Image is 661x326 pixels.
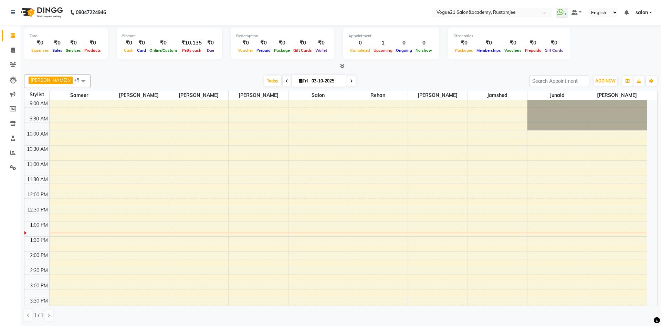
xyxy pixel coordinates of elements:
span: Vouchers [503,48,523,53]
div: 0 [414,39,434,47]
span: [PERSON_NAME] [587,91,647,100]
span: 1 / 1 [34,312,43,319]
div: 9:30 AM [28,115,49,122]
span: Voucher [236,48,255,53]
div: Total [30,33,103,39]
span: Card [135,48,148,53]
div: Other sales [453,33,565,39]
span: Gift Cards [543,48,565,53]
div: ₹0 [314,39,329,47]
a: x [67,77,71,83]
div: ₹0 [236,39,255,47]
input: Search Appointment [529,76,589,86]
span: No show [414,48,434,53]
div: 0 [348,39,372,47]
div: 11:30 AM [25,176,49,183]
div: ₹0 [30,39,51,47]
div: ₹0 [255,39,272,47]
span: junaid [527,91,587,100]
div: 3:00 PM [29,282,49,289]
div: Redemption [236,33,329,39]
span: Online/Custom [148,48,179,53]
span: Ongoing [394,48,414,53]
div: 1:00 PM [29,221,49,229]
span: Due [205,48,216,53]
span: Sales [51,48,64,53]
span: Package [272,48,292,53]
div: ₹0 [135,39,148,47]
div: Appointment [348,33,434,39]
span: sameer [50,91,109,100]
span: Wallet [314,48,329,53]
span: [PERSON_NAME] [31,77,67,83]
div: 10:30 AM [25,146,49,153]
div: 1:30 PM [29,237,49,244]
div: 0 [394,39,414,47]
div: 3:30 PM [29,297,49,305]
div: Finance [122,33,217,39]
span: salon [636,9,648,16]
span: [PERSON_NAME] [229,91,288,100]
div: 12:00 PM [26,191,49,198]
div: ₹10,135 [179,39,204,47]
div: ₹0 [148,39,179,47]
div: ₹0 [272,39,292,47]
span: Memberships [475,48,503,53]
span: [PERSON_NAME] [408,91,468,100]
div: 2:30 PM [29,267,49,274]
div: ₹0 [503,39,523,47]
span: +9 [74,77,85,82]
span: Fri [297,78,309,83]
span: Petty cash [180,48,203,53]
div: ₹0 [83,39,103,47]
div: 12:30 PM [26,206,49,214]
div: 9:00 AM [28,100,49,107]
span: Services [64,48,83,53]
div: ₹0 [453,39,475,47]
span: salon [288,91,348,100]
div: 1 [372,39,394,47]
div: ₹0 [204,39,217,47]
div: 11:00 AM [25,161,49,168]
div: ₹0 [64,39,83,47]
span: [PERSON_NAME] [109,91,169,100]
input: 2025-10-03 [309,76,344,86]
button: ADD NEW [594,76,617,86]
div: ₹0 [292,39,314,47]
span: Gift Cards [292,48,314,53]
div: Stylist [24,91,49,98]
span: Packages [453,48,475,53]
span: Prepaid [255,48,272,53]
span: Prepaids [523,48,543,53]
div: ₹0 [475,39,503,47]
span: Jamshed [468,91,527,100]
img: logo [18,3,65,22]
span: Products [83,48,103,53]
div: 10:00 AM [25,130,49,138]
span: ADD NEW [595,78,616,83]
span: Cash [122,48,135,53]
span: Upcoming [372,48,394,53]
span: Expenses [30,48,51,53]
div: 2:00 PM [29,252,49,259]
span: rehan [348,91,408,100]
div: ₹0 [543,39,565,47]
span: [PERSON_NAME] [169,91,229,100]
span: Today [264,76,281,86]
div: ₹0 [51,39,64,47]
span: Completed [348,48,372,53]
b: 08047224946 [76,3,106,22]
div: ₹0 [523,39,543,47]
div: ₹0 [122,39,135,47]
